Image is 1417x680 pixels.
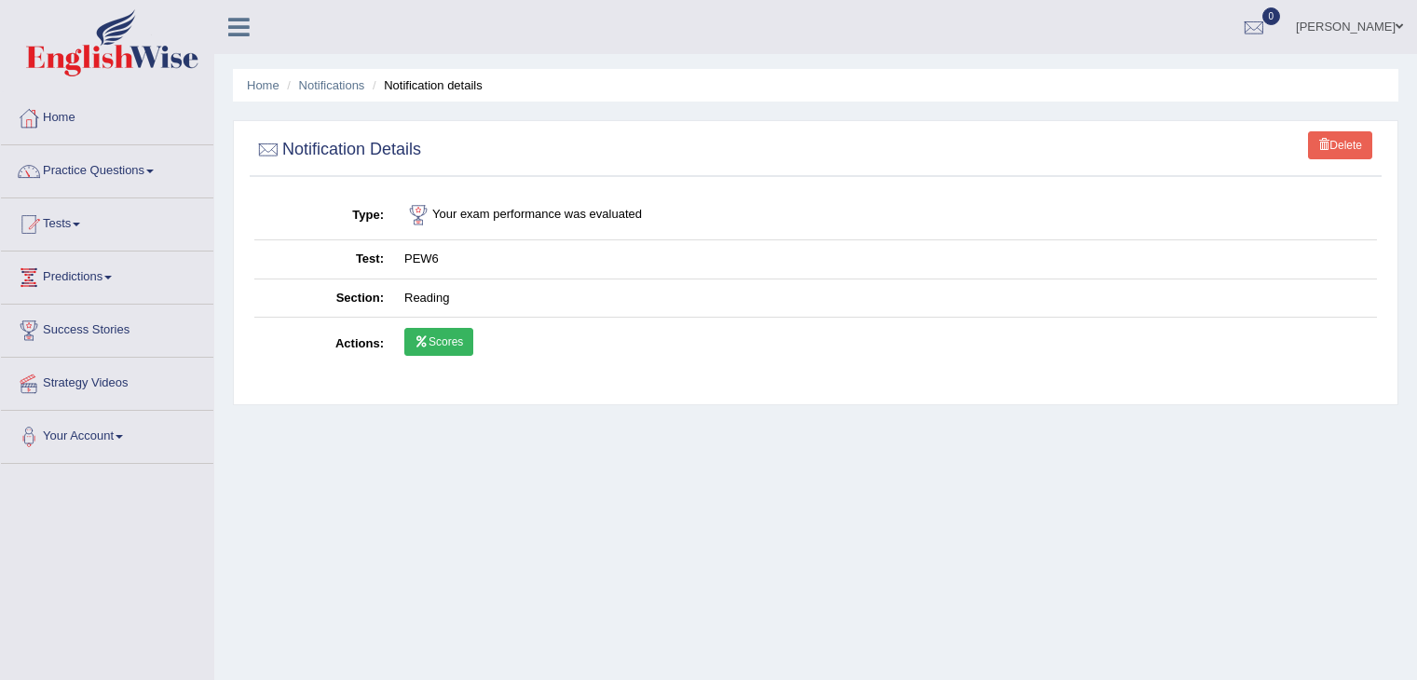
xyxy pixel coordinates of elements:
[368,76,483,94] li: Notification details
[254,191,394,240] th: Type
[254,318,394,372] th: Actions
[247,78,279,92] a: Home
[1,252,213,298] a: Predictions
[254,136,421,164] h2: Notification Details
[1,145,213,192] a: Practice Questions
[394,191,1377,240] td: Your exam performance was evaluated
[404,328,473,356] a: Scores
[1308,131,1372,159] a: Delete
[1,198,213,245] a: Tests
[254,240,394,279] th: Test
[299,78,365,92] a: Notifications
[254,279,394,318] th: Section
[1,305,213,351] a: Success Stories
[1262,7,1281,25] span: 0
[1,358,213,404] a: Strategy Videos
[1,92,213,139] a: Home
[1,411,213,457] a: Your Account
[394,279,1377,318] td: Reading
[394,240,1377,279] td: PEW6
